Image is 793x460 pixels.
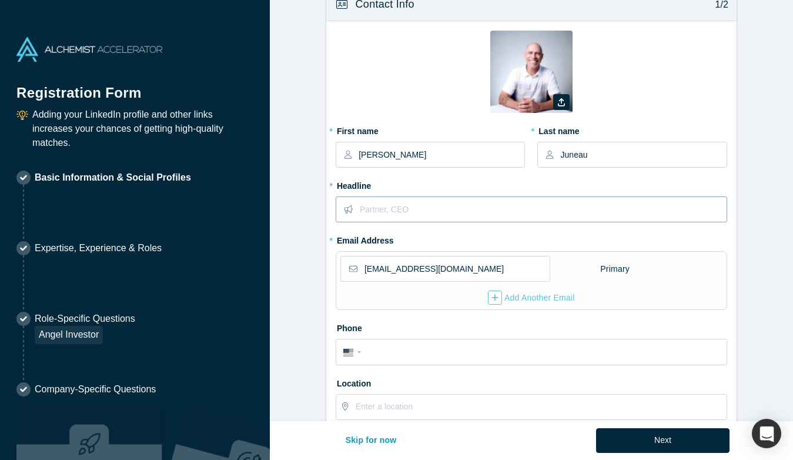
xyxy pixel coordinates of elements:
button: Skip for now [333,428,409,453]
p: Company-Specific Questions [35,382,156,396]
div: Angel Investor [35,326,103,344]
label: First name [336,121,525,138]
p: Basic Information & Social Profiles [35,171,191,185]
h1: Registration Form [16,70,253,104]
div: Primary [600,259,630,279]
label: Email Address [336,231,394,247]
label: Location [336,374,727,390]
button: Add Another Email [487,290,575,305]
img: Alchemist Accelerator Logo [16,37,162,62]
div: Add Another Email [488,291,575,305]
button: Next [596,428,730,453]
input: Partner, CEO [360,197,726,222]
label: Headline [336,176,727,192]
label: Last name [537,121,727,138]
img: Profile user default [490,31,573,113]
label: Phone [336,318,727,335]
input: Enter a location [356,395,726,419]
p: Role-Specific Questions [35,312,135,326]
p: Expertise, Experience & Roles [35,241,162,255]
p: Adding your LinkedIn profile and other links increases your chances of getting high-quality matches. [32,108,253,150]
